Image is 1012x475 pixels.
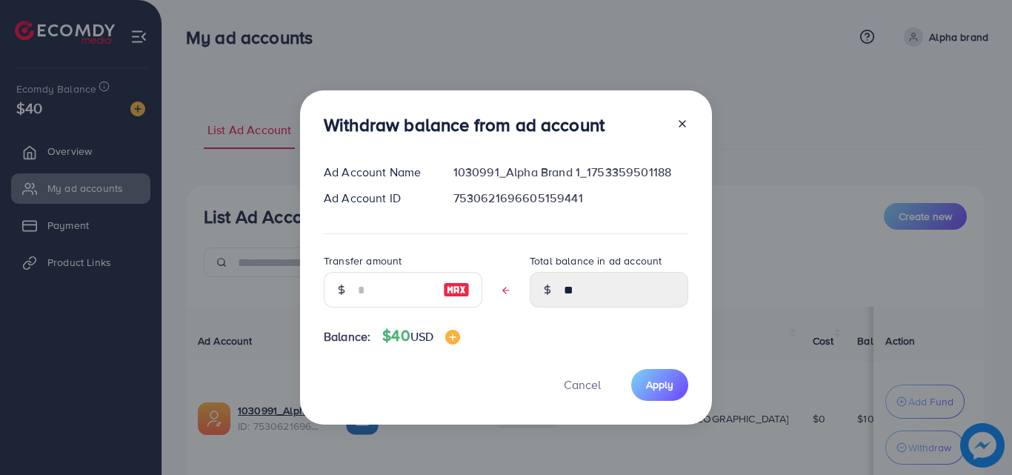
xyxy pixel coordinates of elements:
[445,330,460,345] img: image
[646,377,673,392] span: Apply
[324,253,402,268] label: Transfer amount
[442,164,700,181] div: 1030991_Alpha Brand 1_1753359501188
[442,190,700,207] div: 7530621696605159441
[564,376,601,393] span: Cancel
[324,328,370,345] span: Balance:
[631,369,688,401] button: Apply
[382,327,460,345] h4: $40
[545,369,619,401] button: Cancel
[443,281,470,299] img: image
[312,164,442,181] div: Ad Account Name
[410,328,433,345] span: USD
[324,114,605,136] h3: Withdraw balance from ad account
[530,253,662,268] label: Total balance in ad account
[312,190,442,207] div: Ad Account ID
